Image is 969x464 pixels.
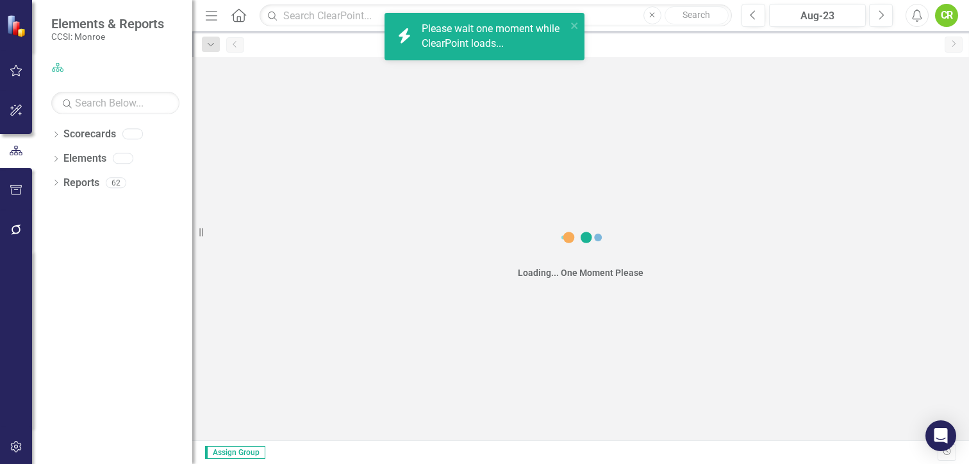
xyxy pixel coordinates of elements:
a: Scorecards [63,127,116,142]
div: Please wait one moment while ClearPoint loads... [422,22,567,51]
span: Assign Group [205,446,265,459]
input: Search ClearPoint... [260,4,732,27]
img: ClearPoint Strategy [6,14,29,37]
button: Search [665,6,729,24]
div: 62 [106,177,126,188]
span: Search [683,10,710,20]
button: close [570,18,579,33]
div: Aug-23 [774,8,861,24]
input: Search Below... [51,92,179,114]
button: Aug-23 [769,4,866,27]
div: Open Intercom Messenger [925,420,956,451]
small: CCSI: Monroe [51,31,164,42]
a: Reports [63,176,99,191]
button: CR [935,4,958,27]
div: Loading... One Moment Please [518,266,643,279]
a: Elements [63,151,106,166]
span: Elements & Reports [51,16,164,31]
